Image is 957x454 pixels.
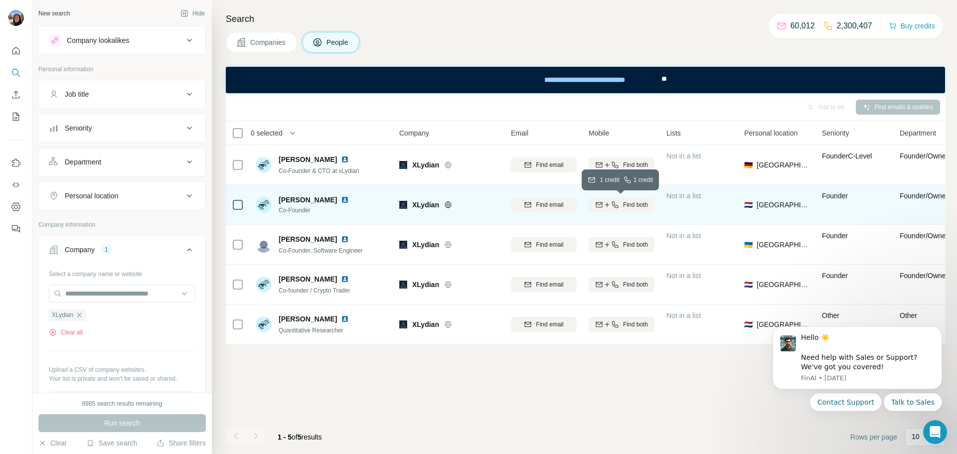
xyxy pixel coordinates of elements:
span: [PERSON_NAME] [279,234,337,244]
span: Founder [822,192,848,200]
span: Companies [250,37,287,47]
span: Co-founder / Crypto Trader [279,287,350,294]
img: LinkedIn logo [341,275,349,283]
button: Upload a list of companies [49,391,195,409]
img: Avatar [8,10,24,26]
div: Company lookalikes [67,35,129,45]
iframe: Intercom notifications message [758,314,957,449]
span: Find email [536,320,563,329]
img: Avatar [256,197,272,213]
button: Search [8,64,24,82]
button: Quick start [8,42,24,60]
span: Not in a list [666,232,701,240]
span: Other [822,311,839,319]
span: XLydian [412,200,439,210]
span: Find both [623,320,648,329]
span: Find email [536,160,563,169]
button: Find email [511,237,577,252]
button: Find email [511,157,577,172]
img: Logo of XLydian [399,201,407,209]
span: Quantitative Researcher [279,327,343,334]
button: Clear [38,438,67,448]
button: Job title [39,82,205,106]
span: Not in a list [666,192,701,200]
img: Logo of XLydian [399,161,407,169]
span: [PERSON_NAME] [279,274,337,284]
button: Use Surfe API [8,176,24,194]
span: Find email [536,240,563,249]
img: LinkedIn logo [341,315,349,323]
button: Find both [589,197,654,212]
span: [GEOGRAPHIC_DATA] [757,280,810,290]
button: Find both [589,317,654,332]
div: Select a company name or website [49,266,195,279]
span: 0 selected [251,128,283,138]
span: Not in a list [666,272,701,280]
img: LinkedIn logo [341,196,349,204]
button: Company lookalikes [39,28,205,52]
p: 2,300,407 [837,20,872,32]
span: Co-Founder & CTO at xLydian [279,167,359,174]
p: Your list is private and won't be saved or shared. [49,374,195,383]
span: Seniority [822,128,849,138]
div: 1 [101,245,112,254]
span: Find email [536,280,563,289]
iframe: Banner [226,67,945,93]
p: Personal information [38,65,206,74]
span: Co-Founder, Software Engineer [279,247,363,254]
span: Founder/Owner [900,272,948,280]
button: Enrich CSV [8,86,24,104]
div: Seniority [65,123,92,133]
button: Find email [511,277,577,292]
span: [GEOGRAPHIC_DATA] [757,160,810,170]
span: Founder [822,232,848,240]
button: Buy credits [889,19,935,33]
button: Personal location [39,184,205,208]
span: People [326,37,349,47]
button: Find email [511,197,577,212]
span: 🇳🇱 [744,319,753,329]
h4: Search [226,12,945,26]
button: Clear all [49,328,83,337]
span: [GEOGRAPHIC_DATA] [757,319,810,329]
div: Personal location [65,191,118,201]
span: XLydian [412,160,439,170]
button: Find both [589,237,654,252]
span: Founder [822,272,848,280]
span: Lists [666,128,681,138]
span: Founder C-Level [822,152,872,160]
div: New search [38,9,70,18]
span: Find both [623,280,648,289]
img: Logo of XLydian [399,320,407,328]
p: Upload a CSV of company websites. [49,365,195,374]
span: results [278,433,322,441]
img: LinkedIn logo [341,235,349,243]
span: Personal location [744,128,797,138]
button: Save search [86,438,137,448]
button: Find email [511,317,577,332]
span: Not in a list [666,311,701,319]
button: Find both [589,157,654,172]
span: [PERSON_NAME] [279,314,337,324]
button: My lists [8,108,24,126]
span: Not in a list [666,152,701,160]
button: Department [39,150,205,174]
span: Find both [623,240,648,249]
img: Avatar [256,316,272,332]
button: Dashboard [8,198,24,216]
span: Company [399,128,429,138]
img: Avatar [256,157,272,173]
div: Company [65,245,95,255]
button: Share filters [157,438,206,448]
span: 🇩🇪 [744,160,753,170]
span: Find both [623,200,648,209]
span: XLydian [412,319,439,329]
span: of [292,433,298,441]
